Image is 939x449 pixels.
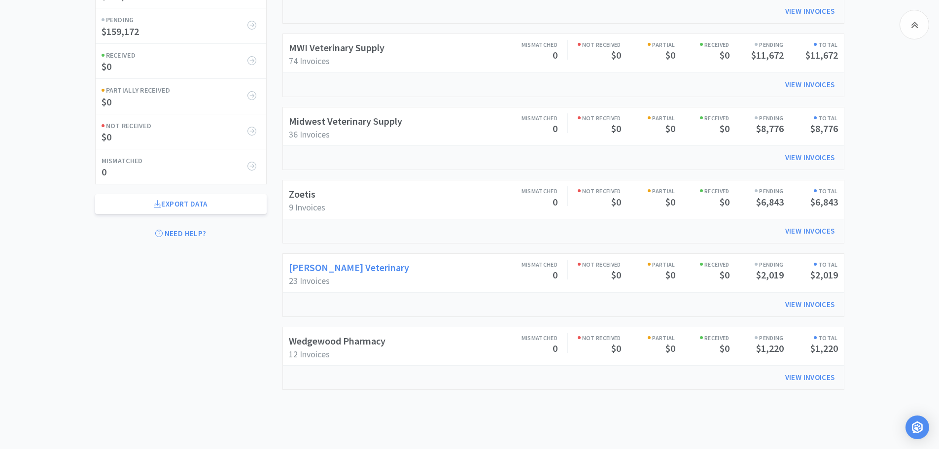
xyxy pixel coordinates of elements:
[720,196,730,208] span: $0
[756,269,784,281] span: $2,019
[805,49,838,61] span: $11,672
[102,85,251,96] h6: Partially Received
[503,333,557,354] a: Mismatched0
[553,196,557,208] span: 0
[102,131,111,143] span: $0
[730,260,784,269] h6: Pending
[621,113,675,123] h6: Partial
[96,114,266,149] a: Not Received$0
[611,269,621,281] span: $0
[289,188,315,200] a: Zoetis
[611,196,621,208] span: $0
[621,186,675,196] h6: Partial
[289,115,402,127] a: Midwest Veterinary Supply
[621,113,675,135] a: Partial$0
[102,60,111,72] span: $0
[784,113,838,123] h6: Total
[778,1,842,21] a: View Invoices
[810,342,838,354] span: $1,220
[611,49,621,61] span: $0
[102,166,106,178] span: 0
[95,194,267,214] a: Export Data
[730,113,784,135] a: Pending$8,776
[553,122,557,135] span: 0
[756,342,784,354] span: $1,220
[578,40,621,49] h6: Not Received
[289,275,330,286] span: 23 Invoices
[784,333,838,354] a: Total$1,220
[102,50,251,61] h6: Received
[730,186,784,196] h6: Pending
[289,335,385,347] a: Wedgewood Pharmacy
[778,75,842,95] a: View Invoices
[289,55,330,67] span: 74 Invoices
[756,196,784,208] span: $6,843
[784,186,838,207] a: Total$6,843
[553,49,557,61] span: 0
[778,148,842,168] a: View Invoices
[503,186,557,196] h6: Mismatched
[730,186,784,207] a: Pending$6,843
[96,8,266,43] a: Pending$159,172
[578,186,621,207] a: Not Received$0
[665,122,675,135] span: $0
[675,113,730,123] h6: Received
[730,260,784,281] a: Pending$2,019
[621,40,675,61] a: Partial$0
[756,122,784,135] span: $8,776
[621,333,675,354] a: Partial$0
[784,113,838,135] a: Total$8,776
[720,49,730,61] span: $0
[675,333,730,343] h6: Received
[102,155,251,166] h6: Mismatched
[730,113,784,123] h6: Pending
[503,260,557,269] h6: Mismatched
[102,14,251,25] h6: Pending
[289,348,330,360] span: 12 Invoices
[665,342,675,354] span: $0
[730,333,784,343] h6: Pending
[553,342,557,354] span: 0
[289,261,409,274] a: [PERSON_NAME] Veterinary
[611,122,621,135] span: $0
[102,96,111,108] span: $0
[784,186,838,196] h6: Total
[905,415,929,439] div: Open Intercom Messenger
[578,260,621,281] a: Not Received$0
[730,333,784,354] a: Pending$1,220
[784,333,838,343] h6: Total
[503,113,557,123] h6: Mismatched
[675,260,730,269] h6: Received
[665,269,675,281] span: $0
[621,40,675,49] h6: Partial
[578,113,621,123] h6: Not Received
[778,221,842,241] a: View Invoices
[578,40,621,61] a: Not Received$0
[778,368,842,387] a: View Invoices
[621,260,675,281] a: Partial$0
[720,122,730,135] span: $0
[289,129,330,140] span: 36 Invoices
[95,224,267,243] a: Need Help?
[810,196,838,208] span: $6,843
[720,342,730,354] span: $0
[578,260,621,269] h6: Not Received
[810,122,838,135] span: $8,776
[503,260,557,281] a: Mismatched0
[675,333,730,354] a: Received$0
[611,342,621,354] span: $0
[810,269,838,281] span: $2,019
[784,260,838,269] h6: Total
[720,269,730,281] span: $0
[751,49,784,61] span: $11,672
[675,40,730,61] a: Received$0
[621,260,675,269] h6: Partial
[730,40,784,49] h6: Pending
[784,40,838,61] a: Total$11,672
[784,40,838,49] h6: Total
[102,120,251,131] h6: Not Received
[553,269,557,281] span: 0
[503,113,557,135] a: Mismatched0
[578,113,621,135] a: Not Received$0
[503,186,557,207] a: Mismatched0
